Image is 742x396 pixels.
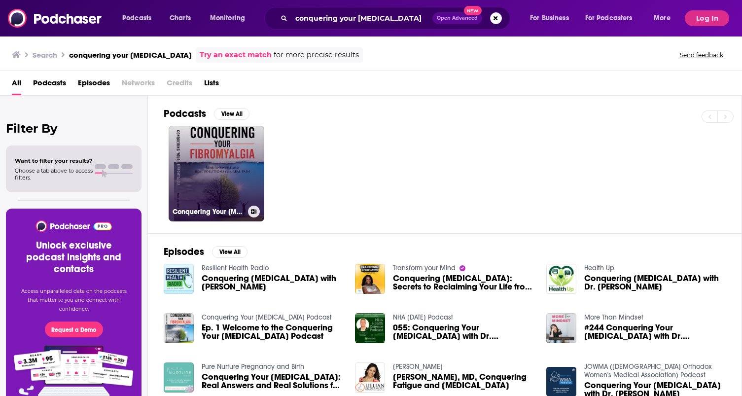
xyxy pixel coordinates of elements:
[685,10,729,26] button: Log In
[530,11,569,25] span: For Business
[584,274,726,291] a: Conquering Fibromyalgia with Dr. Michael Lenz
[6,121,141,136] h2: Filter By
[393,362,443,371] a: Lillian McDermott
[584,313,643,322] a: More Than Mindset
[202,373,343,390] a: Conquering Your Fibromyalgia: Real Answers and Real Solutions for Real Pain
[164,362,194,393] img: Conquering Your Fibromyalgia: Real Answers and Real Solutions for Real Pain
[584,324,726,340] a: #244 Conquering Your Fibromyalgia with Dr. Michael Lenz
[393,324,534,340] span: 055: Conquering Your [MEDICAL_DATA] with Dr. [PERSON_NAME]
[584,362,712,379] a: JOWMA (Jewish Orthodox Women's Medical Association) Podcast
[8,9,103,28] img: Podchaser - Follow, Share and Rate Podcasts
[393,373,534,390] a: Jacob Teitelbaum, MD, Conquering Fatigue and Fibromyalgia
[393,264,456,272] a: Transform your Mind
[15,167,93,181] span: Choose a tab above to access filters.
[18,287,130,314] p: Access unparalleled data on the podcasts that matter to you and connect with confidence.
[677,51,726,59] button: Send feedback
[584,324,726,340] span: #244 Conquering Your [MEDICAL_DATA] with Dr. [PERSON_NAME]
[274,49,359,61] span: for more precise results
[579,10,647,26] button: open menu
[523,10,581,26] button: open menu
[12,75,21,95] a: All
[202,324,343,340] a: Ep. 1 Welcome to the Conquering Your Fibromyalgia Podcast
[204,75,219,95] a: Lists
[202,313,332,322] a: Conquering Your Fibromyalgia Podcast
[464,6,482,15] span: New
[202,274,343,291] a: Conquering Fibromyalgia with Dr. Rodger Murphree
[202,264,269,272] a: Resilient Health Radio
[432,12,482,24] button: Open AdvancedNew
[202,324,343,340] span: Ep. 1 Welcome to the Conquering Your [MEDICAL_DATA] Podcast
[393,274,534,291] span: Conquering [MEDICAL_DATA]: Secrets to Reclaiming Your Life from [MEDICAL_DATA]
[584,264,614,272] a: Health Up
[210,11,245,25] span: Monitoring
[355,362,385,393] img: Jacob Teitelbaum, MD, Conquering Fatigue and Fibromyalgia
[15,157,93,164] span: Want to filter your results?
[393,373,534,390] span: [PERSON_NAME], MD, Conquering Fatigue and [MEDICAL_DATA]
[122,11,151,25] span: Podcasts
[167,75,192,95] span: Credits
[45,322,103,337] button: Request a Demo
[393,324,534,340] a: 055: Conquering Your Fibromyalgia with Dr. Michael Lenz
[585,11,633,25] span: For Podcasters
[274,7,520,30] div: Search podcasts, credits, & more...
[584,274,726,291] span: Conquering [MEDICAL_DATA] with Dr. [PERSON_NAME]
[200,49,272,61] a: Try an exact match
[170,11,191,25] span: Charts
[164,246,247,258] a: EpisodesView All
[393,313,453,322] a: NHA Today Podcast
[164,108,249,120] a: PodcastsView All
[164,313,194,343] img: Ep. 1 Welcome to the Conquering Your Fibromyalgia Podcast
[437,16,478,21] span: Open Advanced
[546,264,576,294] img: Conquering Fibromyalgia with Dr. Michael Lenz
[393,274,534,291] a: Conquering Fibromyalgia: Secrets to Reclaiming Your Life from Chronic Pain
[163,10,197,26] a: Charts
[35,220,112,232] img: Podchaser - Follow, Share and Rate Podcasts
[546,313,576,343] img: #244 Conquering Your Fibromyalgia with Dr. Michael Lenz
[355,313,385,343] img: 055: Conquering Your Fibromyalgia with Dr. Michael Lenz
[291,10,432,26] input: Search podcasts, credits, & more...
[647,10,683,26] button: open menu
[115,10,164,26] button: open menu
[78,75,110,95] a: Episodes
[18,240,130,275] h3: Unlock exclusive podcast insights and contacts
[169,126,264,221] a: Conquering Your [MEDICAL_DATA] Podcast
[202,274,343,291] span: Conquering [MEDICAL_DATA] with [PERSON_NAME]
[173,208,244,216] h3: Conquering Your [MEDICAL_DATA] Podcast
[214,108,249,120] button: View All
[33,50,57,60] h3: Search
[164,108,206,120] h2: Podcasts
[164,264,194,294] img: Conquering Fibromyalgia with Dr. Rodger Murphree
[355,264,385,294] img: Conquering Fibromyalgia: Secrets to Reclaiming Your Life from Chronic Pain
[202,373,343,390] span: Conquering Your [MEDICAL_DATA]: Real Answers and Real Solutions for Real Pain
[212,246,247,258] button: View All
[164,246,204,258] h2: Episodes
[33,75,66,95] a: Podcasts
[654,11,671,25] span: More
[203,10,258,26] button: open menu
[202,362,304,371] a: Pure Nurture Pregnancy and Birth
[122,75,155,95] span: Networks
[69,50,192,60] h3: conquering your [MEDICAL_DATA]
